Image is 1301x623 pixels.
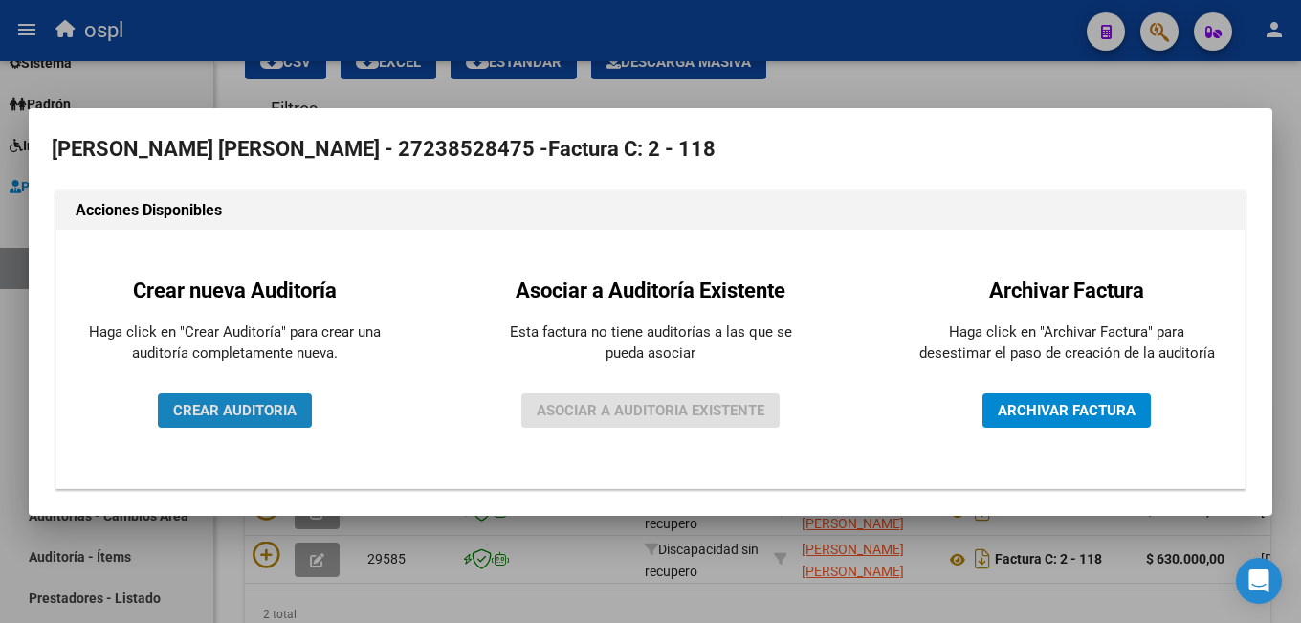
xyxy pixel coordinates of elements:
[998,402,1136,419] span: ARCHIVAR FACTURA
[86,322,383,365] p: Haga click en "Crear Auditoría" para crear una auditoría completamente nueva.
[918,275,1215,306] h2: Archivar Factura
[548,137,716,161] strong: Factura C: 2 - 118
[1236,558,1282,604] div: Open Intercom Messenger
[52,131,1249,167] h2: [PERSON_NAME] [PERSON_NAME] - 27238528475 -
[918,322,1215,365] p: Haga click en "Archivar Factura" para desestimar el paso de creación de la auditoría
[158,393,312,428] button: CREAR AUDITORIA
[982,393,1151,428] button: ARCHIVAR FACTURA
[173,402,297,419] span: CREAR AUDITORIA
[502,322,799,365] p: Esta factura no tiene auditorías a las que se pueda asociar
[537,402,764,419] span: ASOCIAR A AUDITORIA EXISTENTE
[86,275,383,306] h2: Crear nueva Auditoría
[76,199,1225,222] h1: Acciones Disponibles
[502,275,799,306] h2: Asociar a Auditoría Existente
[521,393,780,428] button: ASOCIAR A AUDITORIA EXISTENTE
